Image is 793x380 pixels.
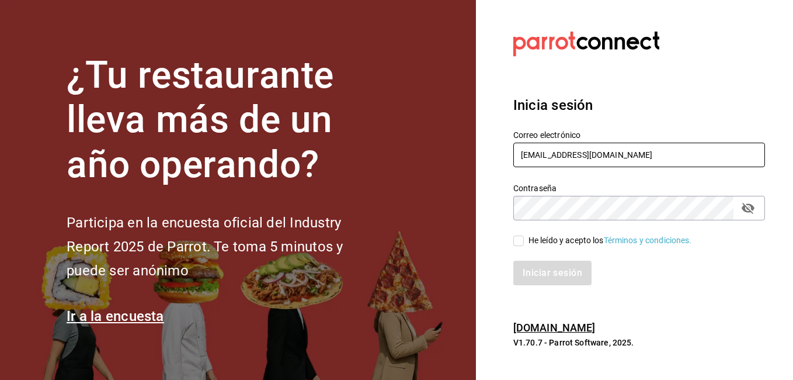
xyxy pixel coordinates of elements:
a: Términos y condiciones. [604,236,692,245]
h2: Participa en la encuesta oficial del Industry Report 2025 de Parrot. Te toma 5 minutos y puede se... [67,211,382,282]
div: He leído y acepto los [528,234,692,247]
label: Contraseña [513,184,765,192]
label: Correo electrónico [513,130,765,139]
h3: Inicia sesión [513,95,765,116]
button: passwordField [738,198,758,218]
input: Ingresa tu correo electrónico [513,143,765,167]
p: V1.70.7 - Parrot Software, 2025. [513,337,765,348]
h1: ¿Tu restaurante lleva más de un año operando? [67,53,382,188]
a: [DOMAIN_NAME] [513,322,596,334]
a: Ir a la encuesta [67,308,164,324]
